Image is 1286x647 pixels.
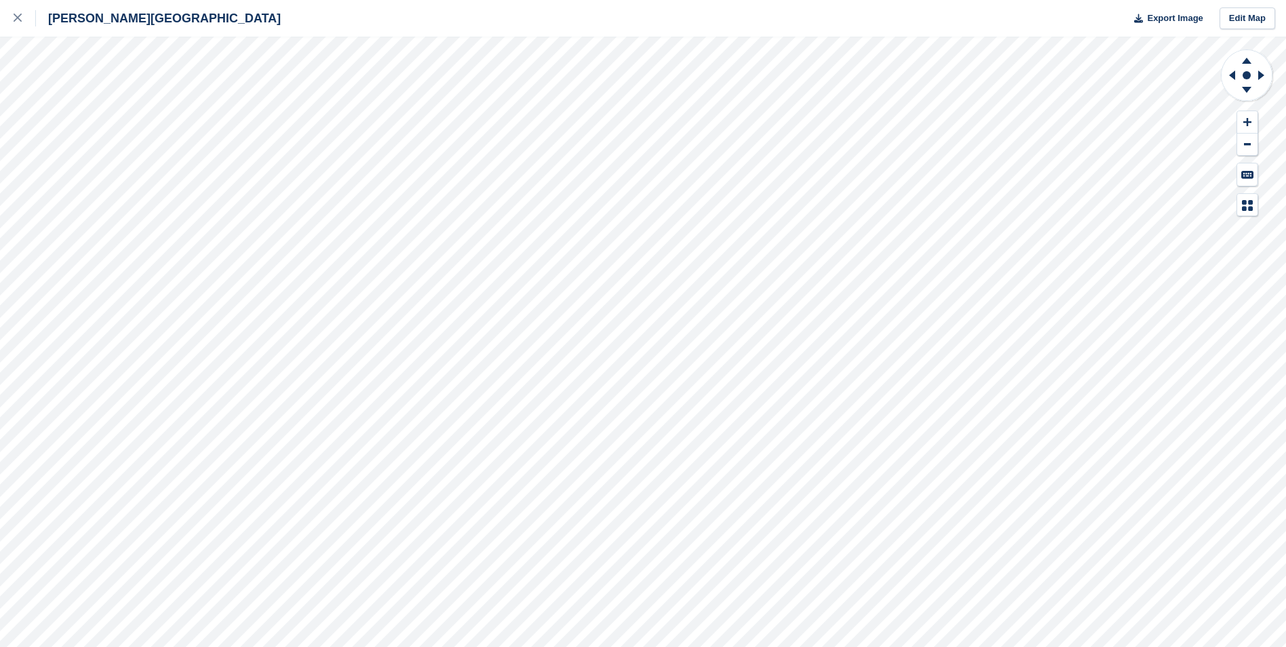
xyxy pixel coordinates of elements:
button: Zoom Out [1237,134,1258,156]
button: Zoom In [1237,111,1258,134]
a: Edit Map [1220,7,1275,30]
div: [PERSON_NAME][GEOGRAPHIC_DATA] [36,10,281,26]
span: Export Image [1147,12,1203,25]
button: Map Legend [1237,194,1258,216]
button: Export Image [1126,7,1203,30]
button: Keyboard Shortcuts [1237,163,1258,186]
